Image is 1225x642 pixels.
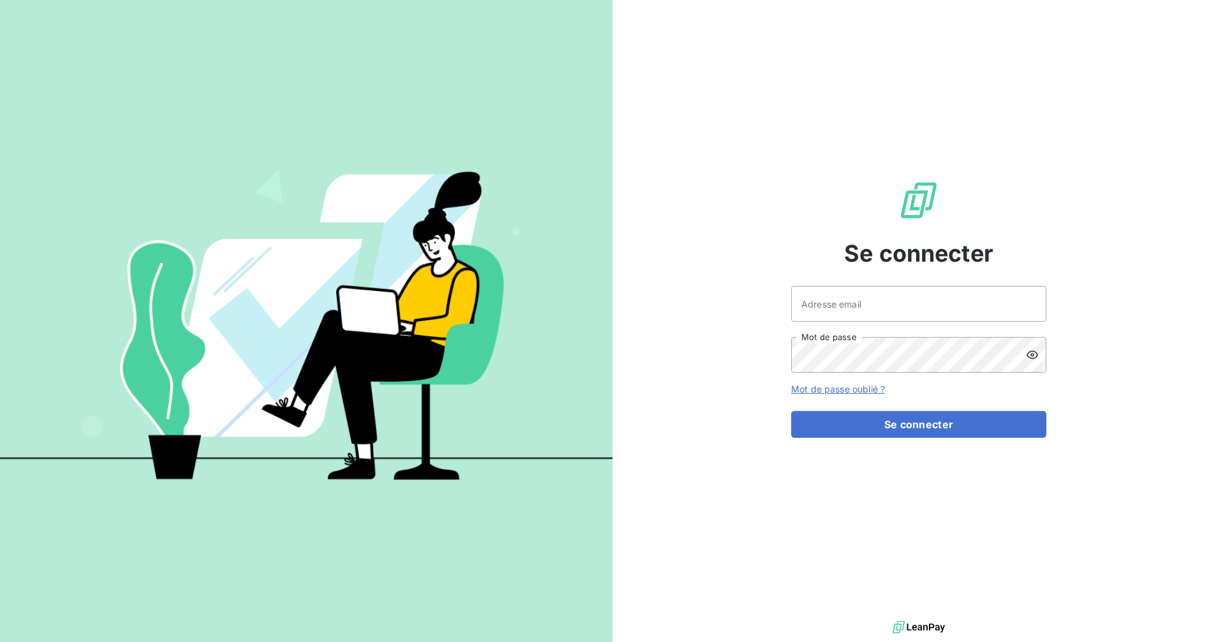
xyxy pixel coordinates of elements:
a: Mot de passe oublié ? [791,384,885,394]
button: Se connecter [791,411,1046,438]
img: logo [893,618,945,637]
span: Se connecter [844,236,993,271]
img: Logo LeanPay [898,180,939,221]
input: placeholder [791,286,1046,322]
